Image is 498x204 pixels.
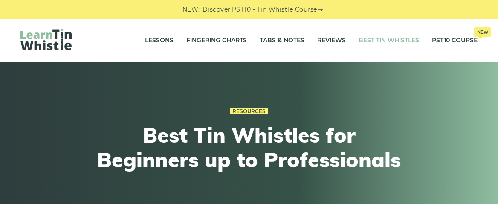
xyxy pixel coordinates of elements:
[20,29,72,50] img: LearnTinWhistle.com
[230,108,268,115] a: Resources
[92,123,406,172] h1: Best Tin Whistles for Beginners up to Professionals
[186,30,247,51] a: Fingering Charts
[145,30,174,51] a: Lessons
[432,30,478,51] a: PST10 CourseNew
[474,27,491,37] span: New
[260,30,304,51] a: Tabs & Notes
[359,30,419,51] a: Best Tin Whistles
[317,30,346,51] a: Reviews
